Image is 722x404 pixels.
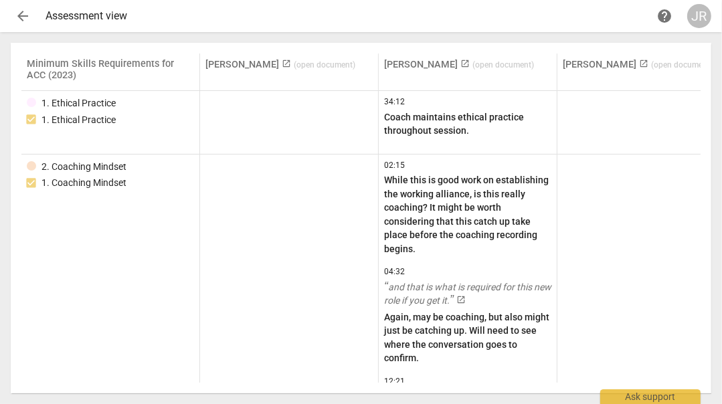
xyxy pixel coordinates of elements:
span: launch [282,59,291,68]
span: 34:12 [384,96,551,108]
span: ( open document ) [651,60,713,70]
a: [PERSON_NAME] (open document) [205,59,355,70]
span: help [656,8,672,24]
a: [PERSON_NAME] (open document) [384,59,534,70]
span: launch [460,59,470,68]
div: Ask support [600,389,701,404]
a: and that is what is required for this new role if you get it. [384,280,551,308]
a: Help [652,4,676,28]
div: 2. Coaching Mindset [41,160,126,174]
span: ( open document ) [472,60,534,70]
div: 1. Ethical Practice [41,96,116,110]
span: ( open document ) [294,60,355,70]
div: Assessment view [46,10,652,22]
span: 02:15 [384,160,551,171]
span: and that is what is required for this new role if you get it. [384,282,551,306]
a: [PERSON_NAME] (open document) [563,59,713,70]
p: While this is good work on establishing the working alliance, is this really coaching? It might b... [384,173,551,256]
span: launch [456,295,466,304]
span: launch [639,59,648,68]
div: 1. Ethical Practice [41,113,116,127]
div: 1. Coaching Mindset [41,176,126,190]
p: Coach maintains ethical practice throughout session. [384,110,551,138]
span: 04:32 [384,266,551,278]
th: Minimum Skills Requirements for ACC (2023) [21,54,200,91]
span: arrow_back [15,8,31,24]
span: 12:21 [384,376,551,387]
button: JR [687,4,711,28]
p: Again, may be coaching, but also might just be catching up. Will need to see where the conversati... [384,310,551,365]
